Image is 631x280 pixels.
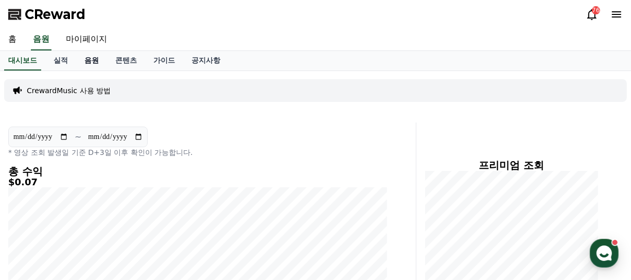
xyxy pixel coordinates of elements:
div: 76 [592,6,600,14]
p: * 영상 조회 발생일 기준 D+3일 이후 확인이 가능합니다. [8,147,387,157]
span: 홈 [32,210,39,218]
a: CrewardMusic 사용 방법 [27,85,111,96]
h4: 프리미엄 조회 [425,160,598,171]
a: 가이드 [145,51,183,71]
a: 설정 [133,195,198,220]
a: 콘텐츠 [107,51,145,71]
h4: 총 수익 [8,166,387,177]
a: 음원 [31,29,51,50]
a: 대시보드 [4,51,41,71]
span: 설정 [159,210,171,218]
a: 공지사항 [183,51,229,71]
a: 실적 [45,51,76,71]
a: 마이페이지 [58,29,115,50]
p: ~ [75,131,81,143]
span: 대화 [94,211,107,219]
a: 음원 [76,51,107,71]
span: CReward [25,6,85,23]
a: 76 [586,8,598,21]
a: 대화 [68,195,133,220]
a: CReward [8,6,85,23]
h5: $0.07 [8,177,387,187]
a: 홈 [3,195,68,220]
